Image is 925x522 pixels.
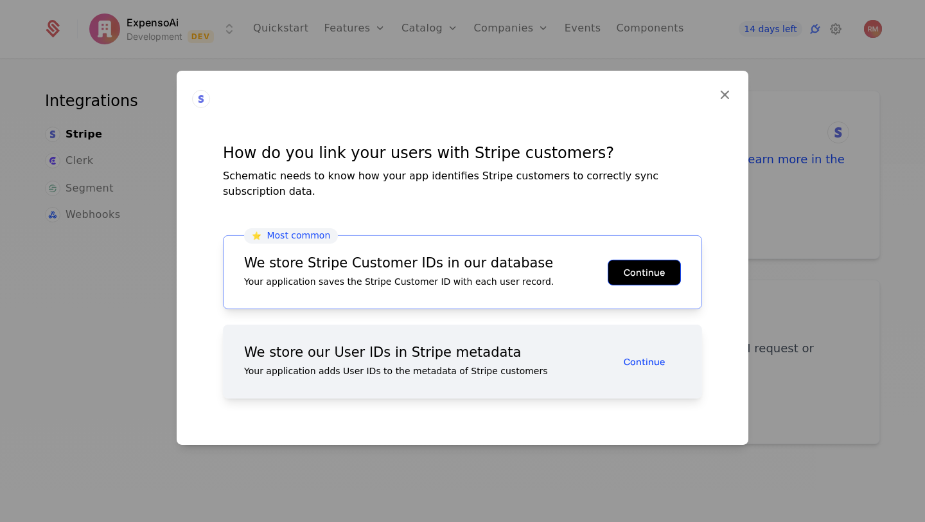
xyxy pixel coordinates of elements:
span: Most common [267,230,330,240]
div: Your application saves the Stripe Customer ID with each user record. [244,275,608,288]
div: How do you link your users with Stripe customers? [223,143,702,163]
div: We store Stripe Customer IDs in our database [244,256,608,270]
div: Your application adds User IDs to the metadata of Stripe customers [244,364,608,377]
span: ⭐️ [252,231,261,240]
div: Schematic needs to know how your app identifies Stripe customers to correctly sync subscription d... [223,168,702,199]
div: We store our User IDs in Stripe metadata [244,346,608,359]
button: Continue [608,259,681,285]
button: Continue [608,348,681,374]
